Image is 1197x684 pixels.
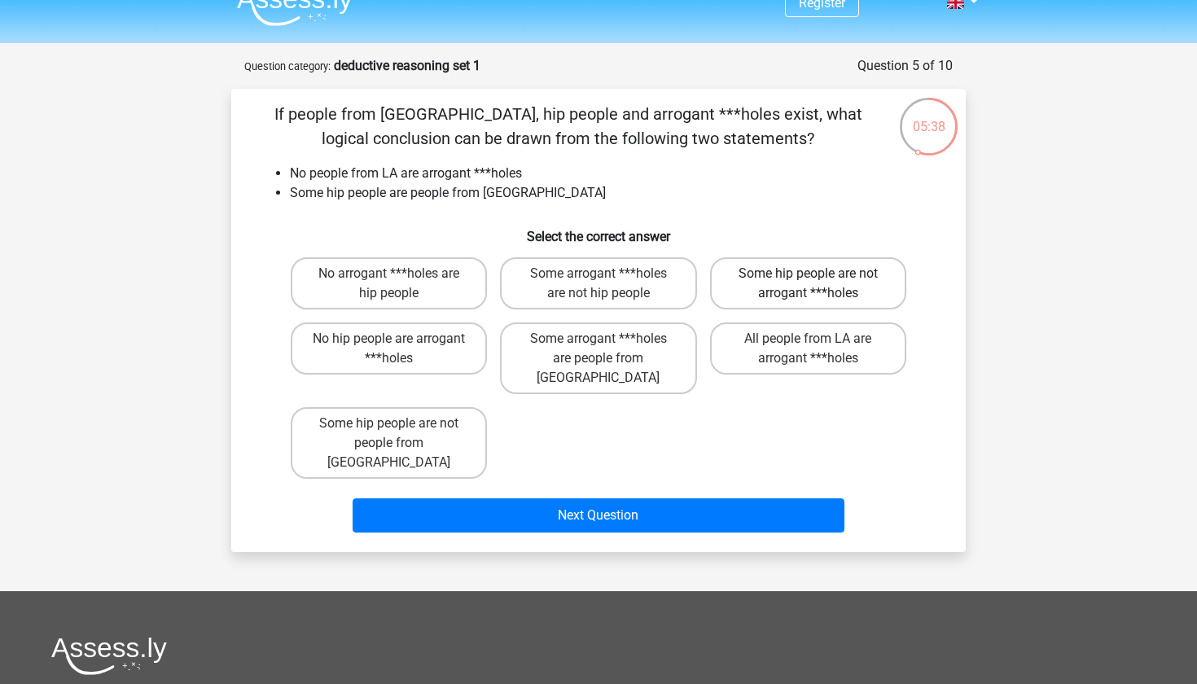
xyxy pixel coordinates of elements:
label: No hip people are arrogant ***holes [291,322,487,375]
p: If people from [GEOGRAPHIC_DATA], hip people and arrogant ***holes exist, what logical conclusion... [257,102,879,151]
li: Some hip people are people from [GEOGRAPHIC_DATA] [290,183,940,203]
label: Some hip people are not arrogant ***holes [710,257,906,309]
div: Question 5 of 10 [857,56,953,76]
label: Some arrogant ***holes are not hip people [500,257,696,309]
small: Question category: [244,60,331,72]
label: No arrogant ***holes are hip people [291,257,487,309]
button: Next Question [353,498,845,533]
li: No people from LA are arrogant ***holes [290,164,940,183]
label: Some hip people are not people from [GEOGRAPHIC_DATA] [291,407,487,479]
div: 05:38 [898,96,959,137]
label: Some arrogant ***holes are people from [GEOGRAPHIC_DATA] [500,322,696,394]
img: Assessly logo [51,637,167,675]
h6: Select the correct answer [257,216,940,244]
label: All people from LA are arrogant ***holes [710,322,906,375]
strong: deductive reasoning set 1 [334,58,480,73]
